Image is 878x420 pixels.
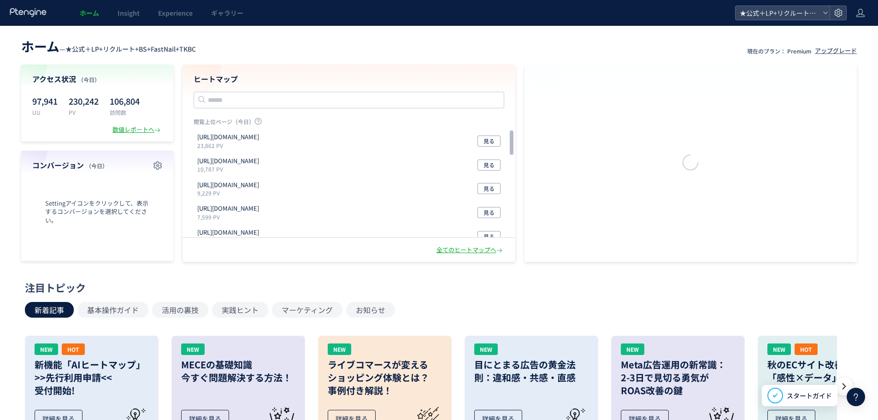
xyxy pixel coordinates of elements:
[477,207,501,218] button: 見る
[787,391,832,401] span: スタートガイド
[197,213,263,221] p: 7,599 PV
[477,183,501,194] button: 見る
[483,183,495,194] span: 見る
[483,231,495,242] span: 見る
[477,136,501,147] button: 見る
[32,94,58,108] p: 97,941
[158,8,193,18] span: Experience
[483,160,495,171] span: 見る
[197,228,259,237] p: https://t-c-b-biyougeka.com
[32,199,162,225] span: Settingアイコンをクリックして、表示するコンバージョンを選択してください。
[25,280,849,295] div: 注目トピック
[272,302,342,318] button: マーケティング
[483,136,495,147] span: 見る
[474,343,498,355] div: NEW
[212,302,268,318] button: 実践ヒント
[112,125,162,134] div: 数値レポートへ
[197,157,259,166] p: https://fastnail.app/search/result
[621,343,644,355] div: NEW
[62,343,85,355] div: HOT
[795,343,818,355] div: HOT
[477,231,501,242] button: 見る
[86,162,108,170] span: （今日）
[197,133,259,142] p: https://fastnail.app
[474,358,589,384] h3: 目にとまる広告の黄金法則：違和感・共感・直感
[477,160,501,171] button: 見る
[35,358,149,397] h3: 新機能「AIヒートマップ」 >>先行利用申請<< 受付開始!
[152,302,208,318] button: 活用の裏技
[35,343,58,355] div: NEW
[747,47,811,55] p: 現在のプラン： Premium
[32,160,162,171] h4: コンバージョン
[767,343,791,355] div: NEW
[78,76,100,83] span: （今日）
[197,165,263,173] p: 10,787 PV
[69,108,99,116] p: PV
[197,142,263,149] p: 23,862 PV
[25,302,74,318] button: 新着記事
[197,237,263,245] p: 4,839 PV
[181,343,205,355] div: NEW
[181,358,295,384] h3: MECEの基礎知識 今すぐ問題解決する方法！
[328,358,442,397] h3: ライブコマースが変える ショッピング体験とは？ 事例付き解説！
[346,302,395,318] button: お知らせ
[69,94,99,108] p: 230,242
[211,8,243,18] span: ギャラリー
[483,207,495,218] span: 見る
[436,246,504,254] div: 全てのヒートマップへ
[32,108,58,116] p: UU
[815,47,857,55] div: アップグレード
[197,181,259,189] p: https://tcb-beauty.net/menu/simitori_04
[80,8,99,18] span: ホーム
[110,94,140,108] p: 106,804
[65,44,196,53] span: ★公式＋LP+リクルート+BS+FastNail+TKBC
[737,6,819,20] span: ★公式＋LP+リクルート+BS+FastNail+TKBC
[118,8,140,18] span: Insight
[328,343,351,355] div: NEW
[32,74,162,84] h4: アクセス状況
[197,204,259,213] p: https://tcb-beauty.net/menu/coupon_zero_002
[197,189,263,197] p: 9,229 PV
[194,74,504,84] h4: ヒートマップ
[194,118,504,129] p: 閲覧上位ページ（今日）
[621,358,735,397] h3: Meta広告運用の新常識： 2-3日で見切る勇気が ROAS改善の鍵
[21,37,196,55] div: —
[21,37,59,55] span: ホーム
[110,108,140,116] p: 訪問数
[77,302,148,318] button: 基本操作ガイド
